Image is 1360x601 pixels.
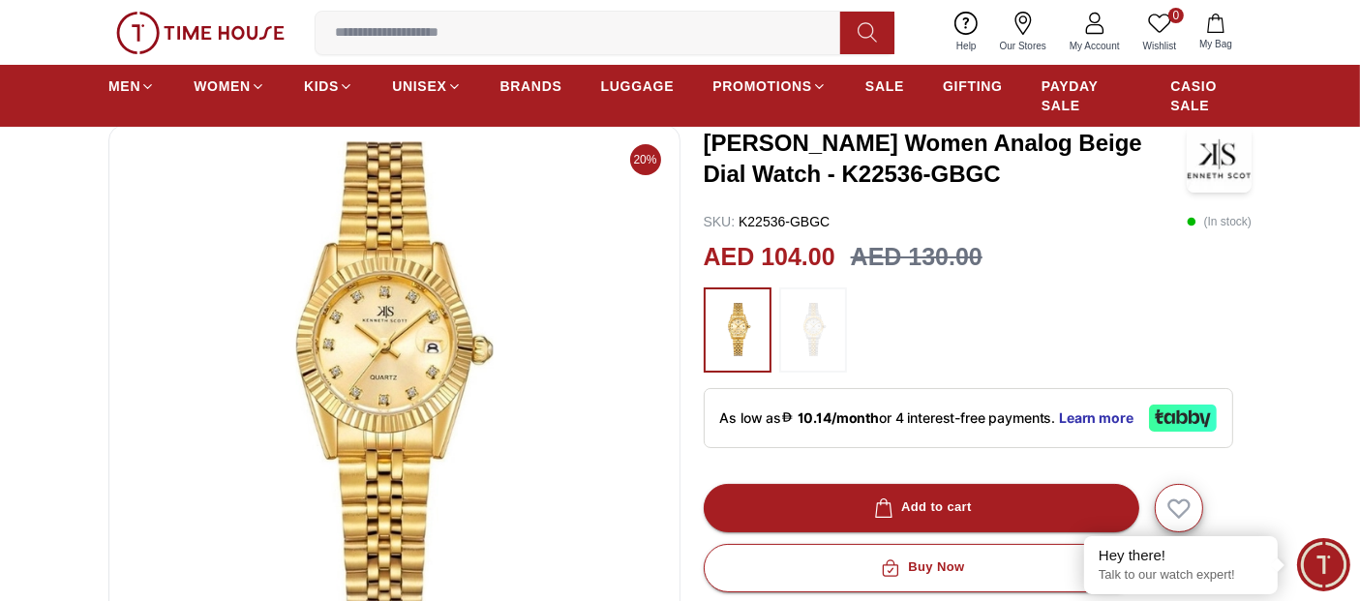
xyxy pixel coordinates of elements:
a: CASIO SALE [1170,69,1252,123]
span: MEN [108,76,140,96]
a: Our Stores [988,8,1058,57]
div: Hey there! [1099,546,1263,565]
span: My Bag [1192,37,1240,51]
span: KIDS [304,76,339,96]
a: PROMOTIONS [712,69,827,104]
span: WOMEN [194,76,251,96]
span: Wishlist [1135,39,1184,53]
div: Chat Widget [1297,538,1350,591]
a: Help [945,8,988,57]
a: 0Wishlist [1132,8,1188,57]
img: ... [789,297,837,363]
span: LUGGAGE [601,76,675,96]
span: BRANDS [500,76,562,96]
a: SALE [865,69,904,104]
span: 0 [1168,8,1184,23]
div: Add to cart [870,496,972,519]
a: KIDS [304,69,353,104]
span: CASIO SALE [1170,76,1252,115]
span: Help [949,39,984,53]
a: WOMEN [194,69,265,104]
a: GIFTING [943,69,1003,104]
a: MEN [108,69,155,104]
a: LUGGAGE [601,69,675,104]
span: SALE [865,76,904,96]
span: GIFTING [943,76,1003,96]
span: PAYDAY SALE [1042,76,1133,115]
a: PAYDAY SALE [1042,69,1133,123]
span: My Account [1062,39,1128,53]
h2: AED 104.00 [704,239,835,276]
img: ... [713,297,762,363]
p: Talk to our watch expert! [1099,567,1263,584]
span: Our Stores [992,39,1054,53]
p: ( In stock ) [1187,212,1252,231]
button: My Bag [1188,10,1244,55]
div: Buy Now [877,556,964,579]
h3: [PERSON_NAME] Women Analog Beige Dial Watch - K22536-GBGC [704,128,1187,190]
p: K22536-GBGC [704,212,831,231]
span: 20% [630,144,661,175]
a: BRANDS [500,69,562,104]
span: SKU : [704,214,736,229]
span: UNISEX [392,76,446,96]
button: Buy Now [704,544,1139,592]
a: UNISEX [392,69,461,104]
img: ... [116,12,285,54]
h3: AED 130.00 [851,239,982,276]
button: Add to cart [704,484,1139,532]
img: Kenneth Scott Women Analog Beige Dial Watch - K22536-GBGC [1187,125,1252,193]
span: PROMOTIONS [712,76,812,96]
